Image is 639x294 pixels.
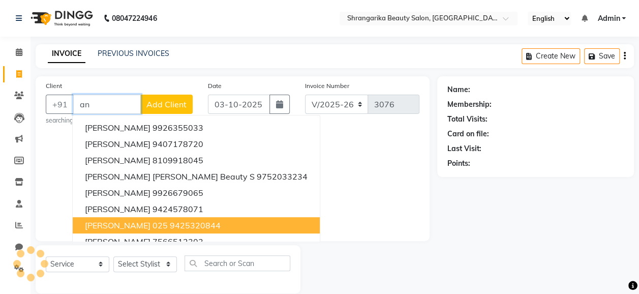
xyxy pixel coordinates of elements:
small: searching... [46,116,193,125]
input: Search by Name/Mobile/Email/Code [73,95,141,114]
div: Points: [447,158,470,169]
span: [PERSON_NAME] [PERSON_NAME] Beauty S [85,171,255,182]
button: +91 [46,95,74,114]
span: [PERSON_NAME] [85,123,150,133]
span: Select & add items from the list below [46,129,419,231]
ngb-highlight: 9926355033 [153,123,203,133]
ngb-highlight: 9926679065 [153,188,203,198]
ngb-highlight: 9407178720 [153,139,203,149]
label: Client [46,81,62,91]
img: logo [26,4,96,33]
span: [PERSON_NAME] [85,139,150,149]
label: Date [208,81,222,91]
span: [PERSON_NAME] [85,204,150,214]
button: Create New [522,48,580,64]
div: Total Visits: [447,114,488,125]
a: PREVIOUS INVOICES [98,49,169,58]
span: Admin [597,13,620,24]
button: Add Client [140,95,193,114]
ngb-highlight: 7566512303 [153,237,203,247]
div: Last Visit: [447,143,481,154]
span: [PERSON_NAME] [85,237,150,247]
div: Name: [447,84,470,95]
ngb-highlight: 8109918045 [153,155,203,165]
span: Add Client [146,99,187,109]
button: Save [584,48,620,64]
label: Invoice Number [305,81,349,91]
span: [PERSON_NAME] [85,155,150,165]
div: Card on file: [447,129,489,139]
span: [PERSON_NAME] [85,188,150,198]
ngb-highlight: 9752033234 [257,171,308,182]
ngb-highlight: 9424578071 [153,204,203,214]
div: Membership: [447,99,492,110]
b: 08047224946 [112,4,157,33]
input: Search or Scan [185,255,290,271]
span: [PERSON_NAME] 025 [85,220,168,230]
ngb-highlight: 9425320844 [170,220,221,230]
a: INVOICE [48,45,85,63]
